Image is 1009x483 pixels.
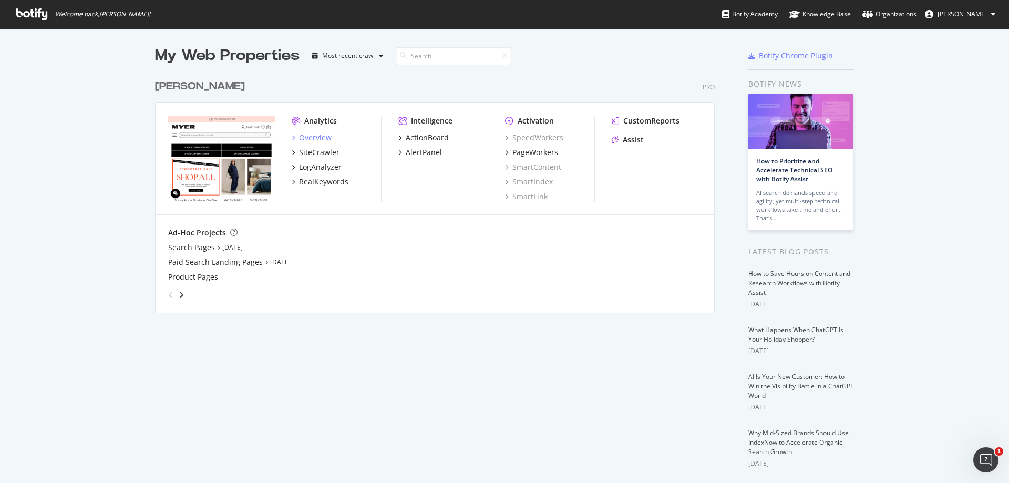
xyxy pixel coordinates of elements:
[55,10,150,18] span: Welcome back, [PERSON_NAME] !
[973,447,998,472] iframe: Intercom live chat
[411,116,452,126] div: Intelligence
[748,372,854,400] a: AI Is Your New Customer: How to Win the Visibility Battle in a ChatGPT World
[748,300,854,309] div: [DATE]
[748,403,854,412] div: [DATE]
[292,147,339,158] a: SiteCrawler
[398,132,449,143] a: ActionBoard
[748,428,849,456] a: Why Mid-Sized Brands Should Use IndexNow to Accelerate Organic Search Growth
[155,79,245,94] div: [PERSON_NAME]
[155,45,300,66] div: My Web Properties
[862,9,917,19] div: Organizations
[748,346,854,356] div: [DATE]
[168,272,218,282] a: Product Pages
[505,147,558,158] a: PageWorkers
[155,79,249,94] a: [PERSON_NAME]
[505,191,548,202] a: SmartLink
[756,157,832,183] a: How to Prioritize and Accelerate Technical SEO with Botify Assist
[406,132,449,143] div: ActionBoard
[789,9,851,19] div: Knowledge Base
[703,83,715,91] div: Pro
[623,116,679,126] div: CustomReports
[292,132,332,143] a: Overview
[722,9,778,19] div: Botify Academy
[748,78,854,90] div: Botify news
[512,147,558,158] div: PageWorkers
[178,290,185,300] div: angle-right
[168,116,275,201] img: myer.com.au
[292,177,348,187] a: RealKeywords
[917,6,1004,23] button: [PERSON_NAME]
[270,258,291,266] a: [DATE]
[155,66,723,313] div: grid
[748,459,854,468] div: [DATE]
[168,242,215,253] a: Search Pages
[748,269,850,297] a: How to Save Hours on Content and Research Workflows with Botify Assist
[505,132,563,143] a: SpeedWorkers
[748,246,854,258] div: Latest Blog Posts
[406,147,442,158] div: AlertPanel
[612,135,644,145] a: Assist
[299,162,342,172] div: LogAnalyzer
[222,243,243,252] a: [DATE]
[292,162,342,172] a: LogAnalyzer
[396,47,511,65] input: Search
[299,147,339,158] div: SiteCrawler
[748,325,843,344] a: What Happens When ChatGPT Is Your Holiday Shopper?
[623,135,644,145] div: Assist
[304,116,337,126] div: Analytics
[299,132,332,143] div: Overview
[748,94,853,149] img: How to Prioritize and Accelerate Technical SEO with Botify Assist
[322,53,375,59] div: Most recent crawl
[612,116,679,126] a: CustomReports
[938,9,987,18] span: Joan Tsepofat
[168,228,226,238] div: Ad-Hoc Projects
[505,162,561,172] a: SmartContent
[756,189,846,222] div: AI search demands speed and agility, yet multi-step technical workflows take time and effort. Tha...
[398,147,442,158] a: AlertPanel
[308,47,387,64] button: Most recent crawl
[748,50,833,61] a: Botify Chrome Plugin
[759,50,833,61] div: Botify Chrome Plugin
[505,177,553,187] a: SmartIndex
[299,177,348,187] div: RealKeywords
[995,447,1003,456] span: 1
[168,257,263,268] a: Paid Search Landing Pages
[164,286,178,303] div: angle-left
[518,116,554,126] div: Activation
